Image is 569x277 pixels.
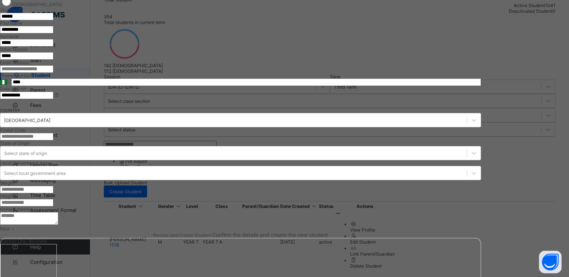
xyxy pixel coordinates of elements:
[212,232,328,238] span: Confirm the details and create the new student
[4,170,66,176] div: Select local government area
[539,251,561,273] button: Open asap
[4,151,47,156] div: Select state of origin
[0,238,47,244] span: Section One: Bio Data
[153,232,211,238] span: Review and Create Student
[4,117,50,123] div: [GEOGRAPHIC_DATA]
[12,2,62,7] label: [DEMOGRAPHIC_DATA]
